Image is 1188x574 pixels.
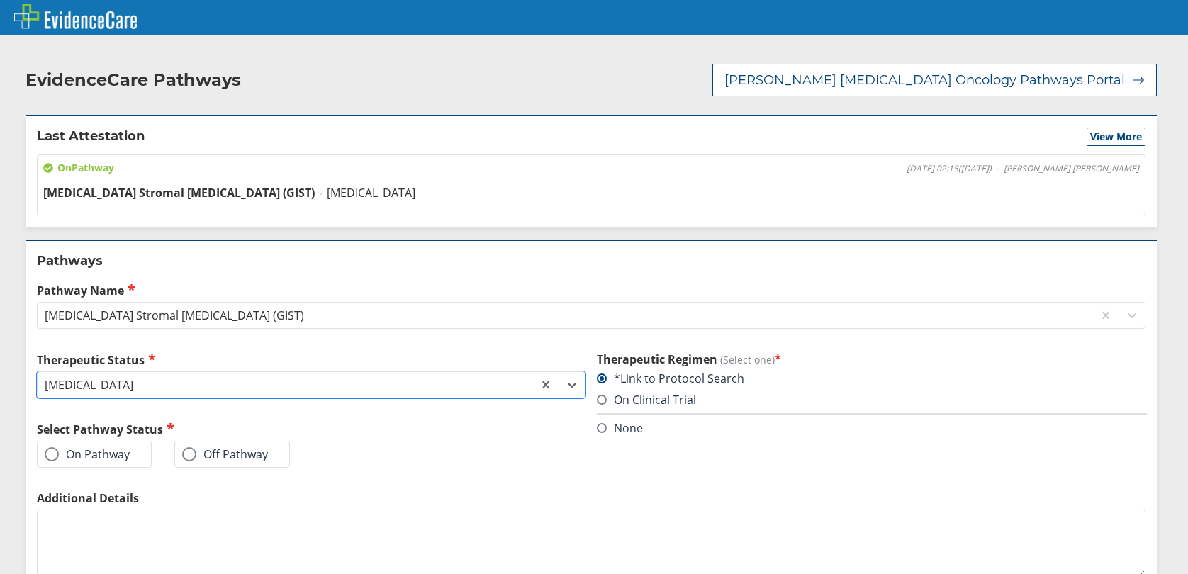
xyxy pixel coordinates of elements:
img: EvidenceCare [14,4,137,29]
h2: Last Attestation [37,128,145,146]
label: On Pathway [45,447,130,461]
h2: Pathways [37,252,1145,269]
label: None [597,420,643,436]
h2: EvidenceCare Pathways [26,69,241,91]
label: Pathway Name [37,282,1145,298]
button: [PERSON_NAME] [MEDICAL_DATA] Oncology Pathways Portal [712,64,1157,96]
div: [MEDICAL_DATA] [45,377,133,393]
span: [PERSON_NAME] [MEDICAL_DATA] Oncology Pathways Portal [724,72,1125,89]
span: [PERSON_NAME] [PERSON_NAME] [1004,163,1139,174]
label: *Link to Protocol Search [597,371,744,386]
div: [MEDICAL_DATA] Stromal [MEDICAL_DATA] (GIST) [45,308,304,323]
label: Additional Details [37,490,1145,506]
span: [MEDICAL_DATA] Stromal [MEDICAL_DATA] (GIST) [43,185,315,201]
button: View More [1087,128,1145,146]
label: On Clinical Trial [597,392,696,407]
h2: Select Pathway Status [37,421,585,437]
span: View More [1090,130,1142,144]
span: On Pathway [43,161,114,175]
span: [MEDICAL_DATA] [327,185,415,201]
span: [DATE] 02:15 ( [DATE] ) [907,163,992,174]
h3: Therapeutic Regimen [597,351,1145,367]
span: (Select one) [720,353,775,366]
label: Off Pathway [182,447,268,461]
label: Therapeutic Status [37,351,585,368]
